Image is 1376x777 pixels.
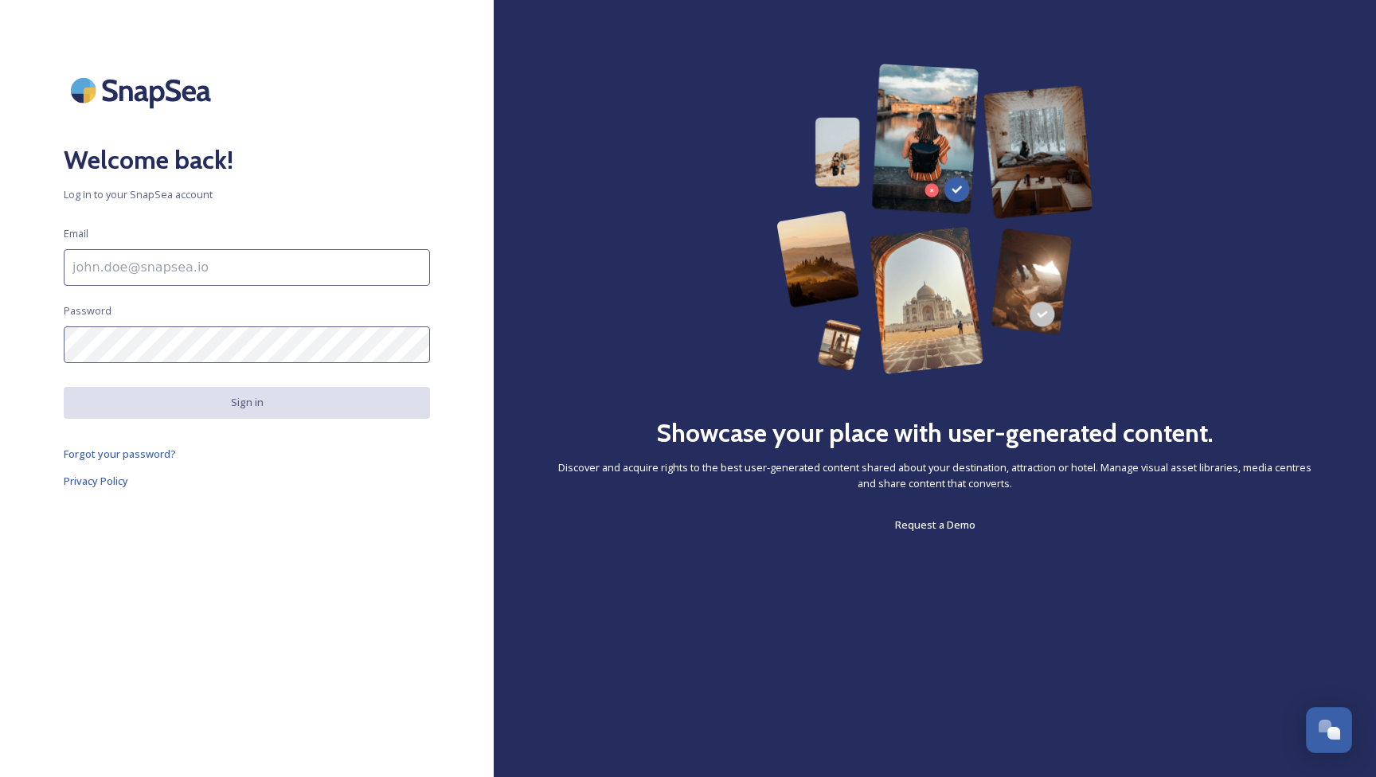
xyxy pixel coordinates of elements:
[64,387,430,418] button: Sign in
[895,515,975,534] a: Request a Demo
[64,447,176,461] span: Forgot your password?
[776,64,1093,374] img: 63b42ca75bacad526042e722_Group%20154-p-800.png
[64,226,88,241] span: Email
[64,249,430,286] input: john.doe@snapsea.io
[64,141,430,179] h2: Welcome back!
[895,517,975,532] span: Request a Demo
[64,474,128,488] span: Privacy Policy
[1306,707,1352,753] button: Open Chat
[64,444,430,463] a: Forgot your password?
[557,460,1312,490] span: Discover and acquire rights to the best user-generated content shared about your destination, att...
[64,471,430,490] a: Privacy Policy
[656,414,1214,452] h2: Showcase your place with user-generated content.
[64,303,111,318] span: Password
[64,187,430,202] span: Log in to your SnapSea account
[64,64,223,117] img: SnapSea Logo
